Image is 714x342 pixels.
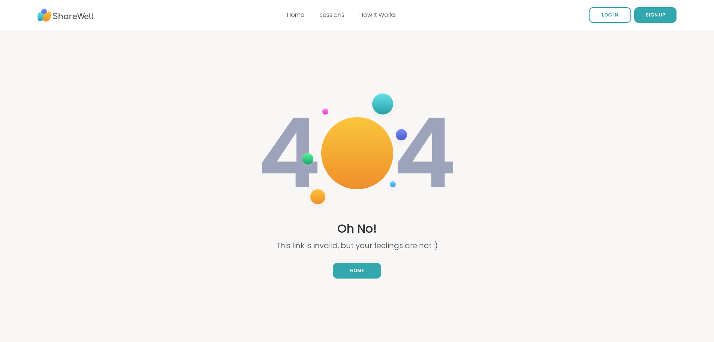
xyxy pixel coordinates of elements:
span: SIGN UP [646,12,665,18]
a: Home [287,11,304,19]
a: Home [333,263,381,279]
span: LOG IN [602,12,618,18]
a: How It Works [359,11,396,19]
p: This link is invalid, but your feelings are not :) [276,240,438,251]
a: Sessions [319,11,344,19]
img: 404 [257,86,457,220]
a: LOG IN [589,7,631,23]
h1: Oh No! [337,220,377,237]
img: ShareWell Nav Logo [37,5,94,26]
button: SIGN UP [634,7,677,23]
span: Home [350,267,364,274]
